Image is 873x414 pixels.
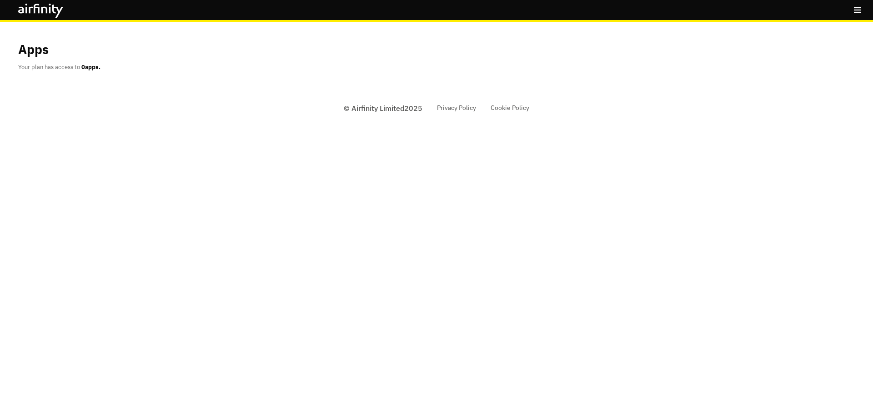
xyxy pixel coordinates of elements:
[81,63,100,71] b: 0 apps.
[18,40,49,59] p: Apps
[18,63,100,72] p: Your plan has access to
[344,103,422,114] p: © Airfinity Limited 2025
[491,103,529,113] a: Cookie Policy
[437,103,476,113] a: Privacy Policy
